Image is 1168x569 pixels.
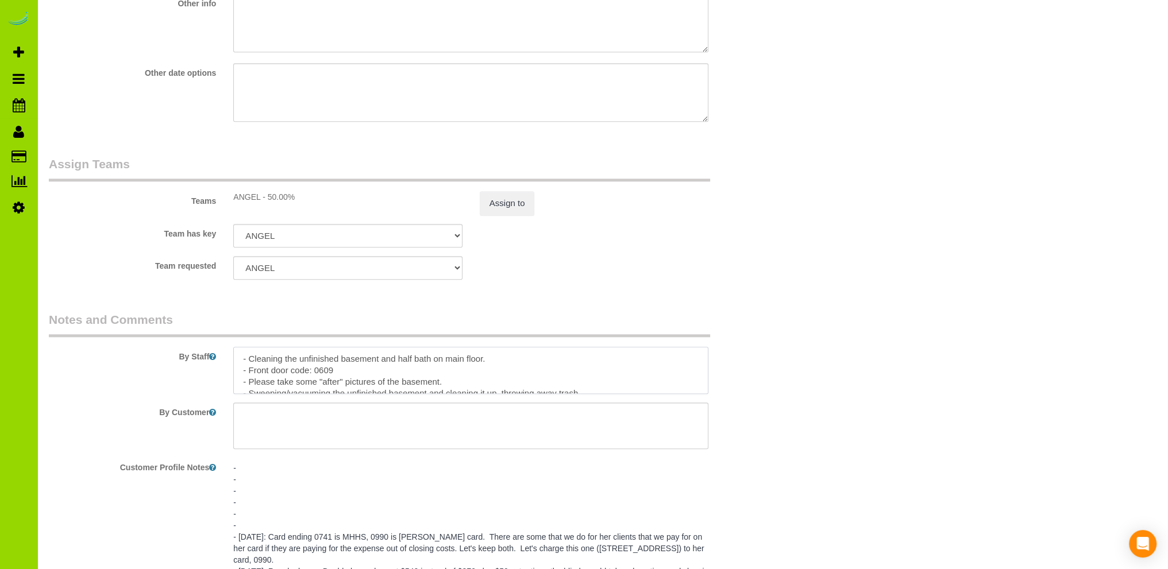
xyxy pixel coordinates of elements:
[40,191,225,207] label: Teams
[40,224,225,239] label: Team has key
[40,347,225,362] label: By Staff
[40,402,225,418] label: By Customer
[233,191,462,203] div: ANGEL - 50.00%
[49,311,710,337] legend: Notes and Comments
[480,191,535,215] button: Assign to
[7,11,30,28] img: Automaid Logo
[40,63,225,79] label: Other date options
[49,156,710,181] legend: Assign Teams
[1129,530,1157,558] div: Open Intercom Messenger
[40,256,225,272] label: Team requested
[40,458,225,473] label: Customer Profile Notes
